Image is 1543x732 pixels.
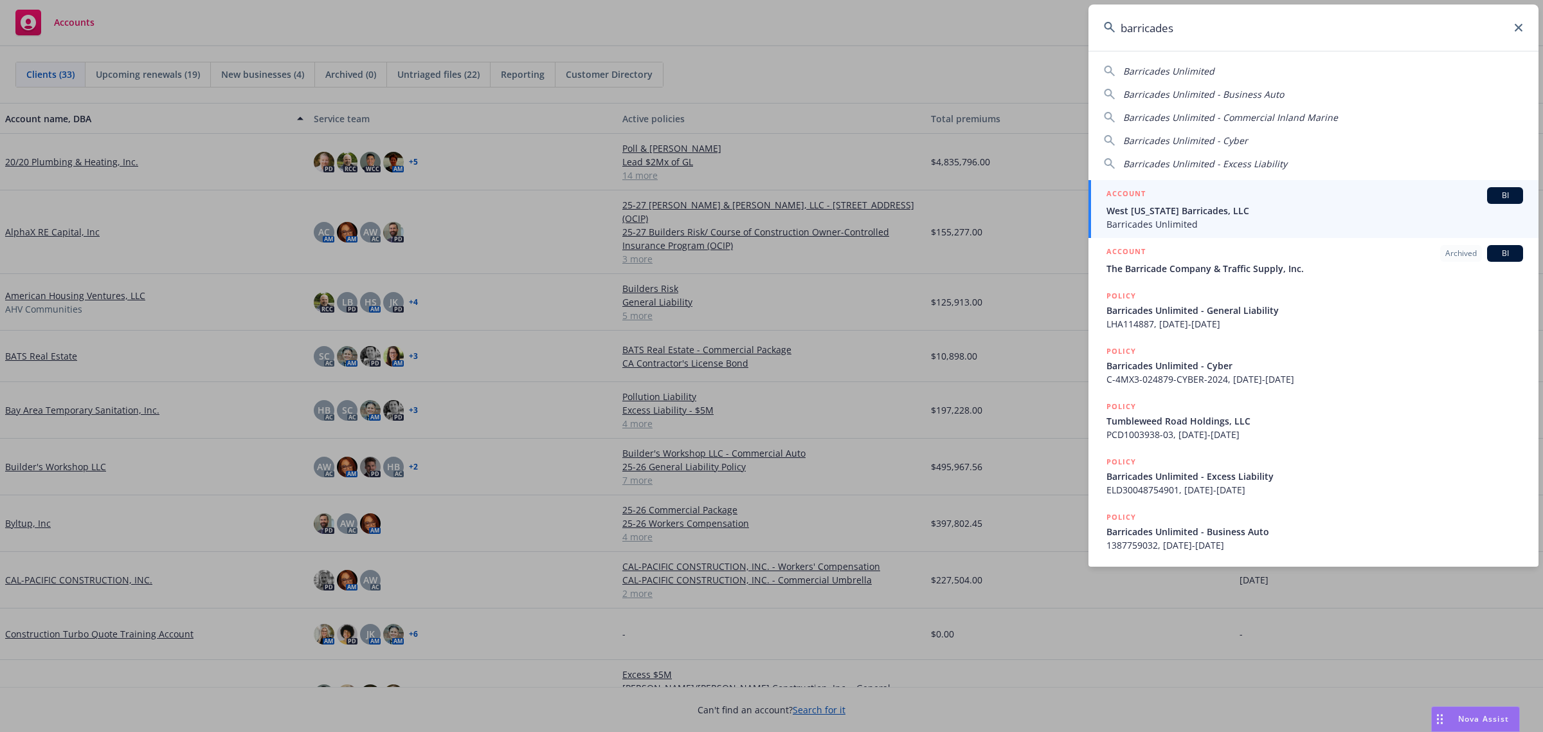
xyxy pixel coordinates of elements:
span: The Barricade Company & Traffic Supply, Inc. [1106,262,1523,275]
a: POLICYBarricades Unlimited - Excess LiabilityELD30048754901, [DATE]-[DATE] [1088,448,1538,504]
a: ACCOUNTBIWest [US_STATE] Barricades, LLCBarricades Unlimited [1088,180,1538,238]
span: Barricades Unlimited - Cyber [1106,359,1523,372]
span: C-4MX3-024879-CYBER-2024, [DATE]-[DATE] [1106,372,1523,386]
span: BI [1492,190,1518,201]
span: Barricades Unlimited - Cyber [1123,134,1248,147]
h5: ACCOUNT [1106,245,1146,261]
span: Nova Assist [1458,713,1509,724]
button: Nova Assist [1431,706,1520,732]
h5: ACCOUNT [1106,187,1146,203]
span: Barricades Unlimited - Excess Liability [1106,470,1523,483]
span: Barricades Unlimited - Commercial Inland Marine [1123,111,1338,124]
div: Drag to move [1432,707,1448,731]
span: Barricades Unlimited - Business Auto [1123,88,1284,100]
span: Archived [1445,248,1477,259]
h5: POLICY [1106,289,1136,302]
span: West [US_STATE] Barricades, LLC [1106,204,1523,217]
h5: POLICY [1106,511,1136,524]
span: Barricades Unlimited - General Liability [1106,304,1523,317]
span: Barricades Unlimited [1106,217,1523,231]
a: POLICYBarricades Unlimited - General LiabilityLHA114887, [DATE]-[DATE] [1088,282,1538,338]
span: Barricades Unlimited - Excess Liability [1123,158,1287,170]
a: ACCOUNTArchivedBIThe Barricade Company & Traffic Supply, Inc. [1088,238,1538,282]
a: POLICYBarricades Unlimited - CyberC-4MX3-024879-CYBER-2024, [DATE]-[DATE] [1088,338,1538,393]
input: Search... [1088,5,1538,51]
h5: POLICY [1106,400,1136,413]
span: Barricades Unlimited [1123,65,1214,77]
span: 1387759032, [DATE]-[DATE] [1106,538,1523,552]
a: POLICYTumbleweed Road Holdings, LLCPCD1003938-03, [DATE]-[DATE] [1088,393,1538,448]
h5: POLICY [1106,455,1136,468]
span: LHA114887, [DATE]-[DATE] [1106,317,1523,331]
h5: POLICY [1106,345,1136,358]
span: Tumbleweed Road Holdings, LLC [1106,414,1523,428]
span: BI [1492,248,1518,259]
a: POLICYBarricades Unlimited - Business Auto1387759032, [DATE]-[DATE] [1088,504,1538,559]
span: Barricades Unlimited - Business Auto [1106,525,1523,538]
span: PCD1003938-03, [DATE]-[DATE] [1106,428,1523,441]
span: ELD30048754901, [DATE]-[DATE] [1106,483,1523,497]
